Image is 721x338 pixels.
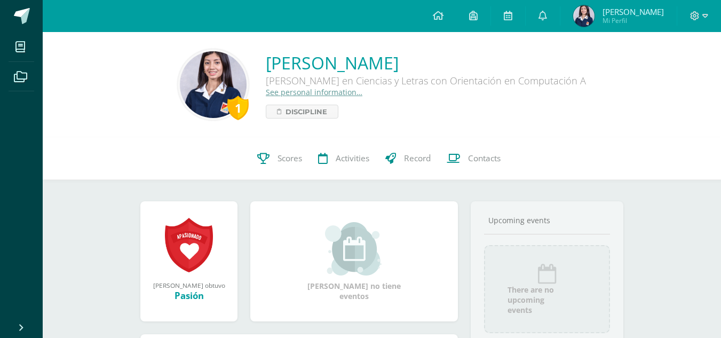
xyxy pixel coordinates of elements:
[508,285,592,315] span: There are no upcoming events
[536,263,558,285] img: event_icon.png
[266,87,362,97] a: See personal information…
[603,6,664,17] span: [PERSON_NAME]
[180,51,247,118] img: cbb2d5841aaa6ff6c3c602227a2eb5a8.png
[484,215,610,225] div: Upcoming events
[325,222,383,276] img: event_small.png
[404,153,431,164] span: Record
[278,153,302,164] span: Scores
[266,51,586,74] a: [PERSON_NAME]
[468,153,501,164] span: Contacts
[151,289,227,302] div: Pasión
[249,137,310,180] a: Scores
[227,96,249,120] div: 1
[310,137,377,180] a: Activities
[377,137,439,180] a: Record
[301,222,408,301] div: [PERSON_NAME] no tiene eventos
[286,105,327,118] span: Discipline
[266,105,338,119] a: Discipline
[573,5,595,27] img: d4564a221752280c5f776a9cf58f2dcb.png
[439,137,509,180] a: Contacts
[336,153,369,164] span: Activities
[603,16,664,25] span: Mi Perfil
[151,281,227,289] div: [PERSON_NAME] obtuvo
[266,74,586,87] div: [PERSON_NAME] en Ciencias y Letras con Orientación en Computación A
